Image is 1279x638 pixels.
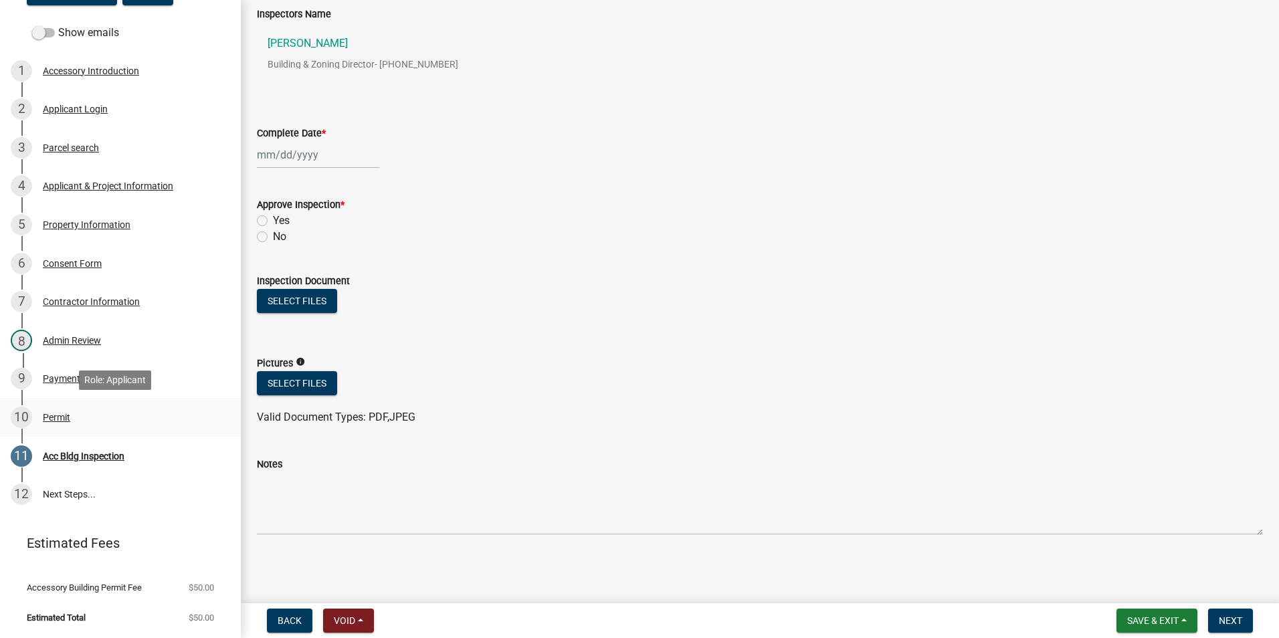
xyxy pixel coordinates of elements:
[11,60,32,82] div: 1
[257,10,331,19] label: Inspectors Name
[257,277,350,286] label: Inspection Document
[43,259,102,268] div: Consent Form
[273,229,286,245] label: No
[11,175,32,197] div: 4
[43,451,124,461] div: Acc Bldg Inspection
[189,613,214,622] span: $50.00
[43,143,99,152] div: Parcel search
[273,213,290,229] label: Yes
[257,27,1263,90] a: [PERSON_NAME]Building & Zoning Director- [PHONE_NUMBER]
[11,253,32,274] div: 6
[11,98,32,120] div: 2
[11,291,32,312] div: 7
[11,530,219,556] a: Estimated Fees
[278,615,302,626] span: Back
[27,613,86,622] span: Estimated Total
[257,460,282,469] label: Notes
[11,137,32,158] div: 3
[257,129,326,138] label: Complete Date
[189,583,214,592] span: $50.00
[257,371,337,395] button: Select files
[323,609,374,633] button: Void
[11,214,32,235] div: 5
[32,25,119,41] label: Show emails
[79,370,151,390] div: Role: Applicant
[43,220,130,229] div: Property Information
[1219,615,1242,626] span: Next
[257,141,379,169] input: mm/dd/yyyy
[257,289,337,313] button: Select files
[27,583,142,592] span: Accessory Building Permit Fee
[1127,615,1179,626] span: Save & Exit
[268,60,480,69] p: Building & Zoning Director
[43,104,108,114] div: Applicant Login
[43,413,70,422] div: Permit
[43,374,80,383] div: Payment
[43,297,140,306] div: Contractor Information
[334,615,355,626] span: Void
[267,609,312,633] button: Back
[1116,609,1197,633] button: Save & Exit
[1208,609,1253,633] button: Next
[375,59,458,70] span: - [PHONE_NUMBER]
[268,38,458,49] p: [PERSON_NAME]
[257,201,345,210] label: Approve Inspection
[257,411,415,423] span: Valid Document Types: PDF,JPEG
[11,407,32,428] div: 10
[296,357,305,366] i: info
[43,336,101,345] div: Admin Review
[11,484,32,505] div: 12
[43,66,139,76] div: Accessory Introduction
[11,445,32,467] div: 11
[43,181,173,191] div: Applicant & Project Information
[257,359,293,368] label: Pictures
[11,330,32,351] div: 8
[11,368,32,389] div: 9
